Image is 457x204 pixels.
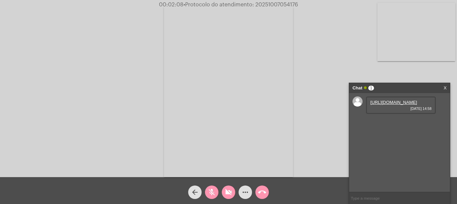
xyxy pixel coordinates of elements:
[352,83,362,93] strong: Chat
[241,188,249,196] mat-icon: more_horiz
[183,2,298,7] span: Protocolo do atendimento: 20251007054176
[191,188,199,196] mat-icon: arrow_back
[370,107,431,111] span: [DATE] 14:58
[159,2,183,7] span: 00:02:08
[444,83,447,93] a: X
[368,86,374,90] span: 1
[224,188,233,196] mat-icon: videocam_off
[258,188,266,196] mat-icon: call_end
[349,192,450,204] input: Type a message
[364,86,367,89] span: Online
[370,100,417,105] a: [URL][DOMAIN_NAME]
[208,188,216,196] mat-icon: mic_off
[183,2,185,7] span: •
